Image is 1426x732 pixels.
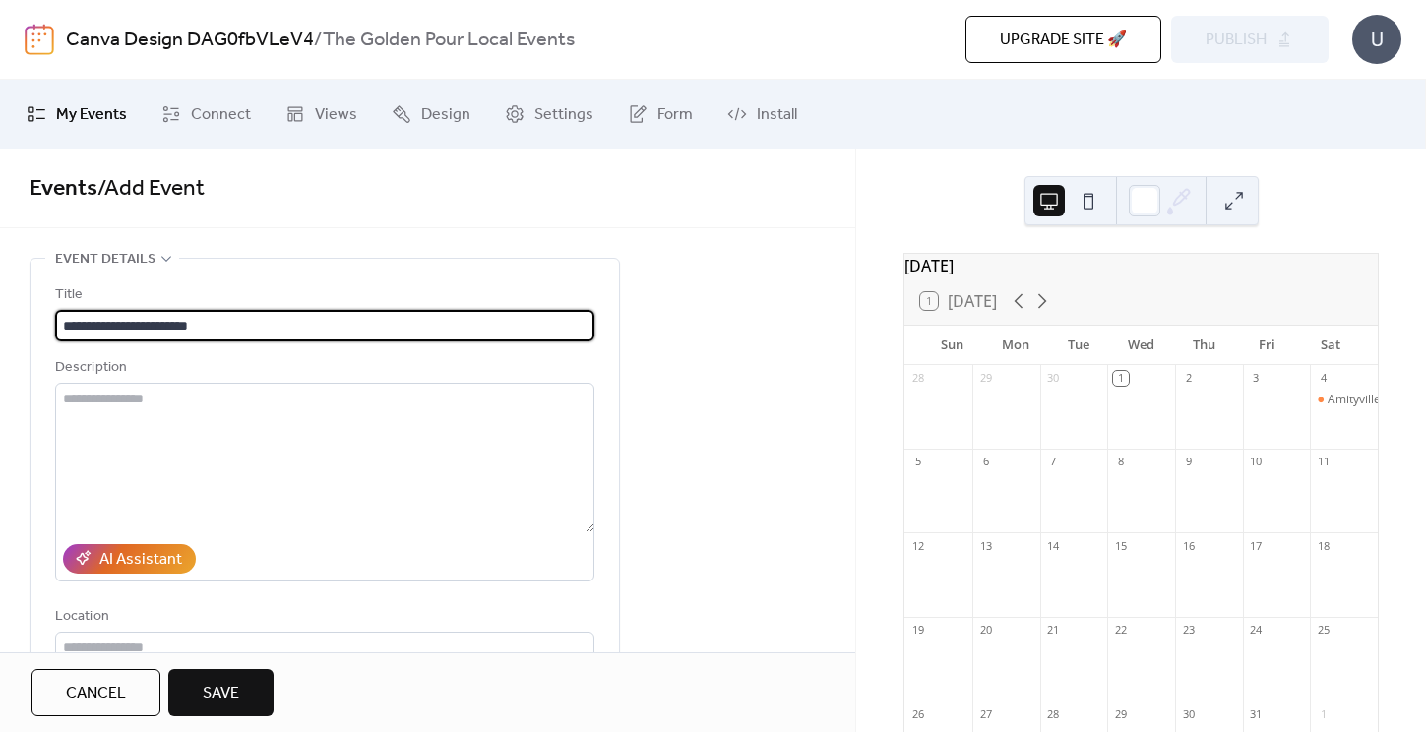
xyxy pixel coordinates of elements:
a: Events [30,167,97,211]
span: Form [657,103,693,127]
div: Mon [983,326,1046,365]
a: My Events [12,88,142,141]
a: Install [713,88,812,141]
div: Tue [1047,326,1110,365]
div: 24 [1249,623,1264,638]
div: 17 [1249,538,1264,553]
b: The Golden Pour Local Events [323,22,575,59]
div: 19 [910,623,925,638]
a: Design [377,88,485,141]
b: / [314,22,323,59]
div: Description [55,356,590,380]
div: 15 [1113,538,1128,553]
div: 4 [1316,371,1331,386]
button: Upgrade site 🚀 [965,16,1161,63]
div: 14 [1046,538,1061,553]
div: Location [55,605,590,629]
div: [DATE] [904,254,1378,277]
div: 30 [1046,371,1061,386]
span: Event details [55,248,155,272]
span: Install [757,103,797,127]
div: Thu [1173,326,1236,365]
div: 23 [1181,623,1196,638]
span: Save [203,682,239,705]
div: Title [55,283,590,307]
div: 25 [1316,623,1331,638]
div: 13 [978,538,993,553]
div: 21 [1046,623,1061,638]
span: Connect [191,103,251,127]
div: 1 [1113,371,1128,386]
img: logo [25,24,54,55]
div: 18 [1316,538,1331,553]
div: 20 [978,623,993,638]
span: Cancel [66,682,126,705]
span: Views [315,103,357,127]
div: 1 [1316,706,1331,721]
div: 7 [1046,455,1061,469]
div: Sun [920,326,983,365]
div: 6 [978,455,993,469]
div: 31 [1249,706,1264,721]
div: 27 [978,706,993,721]
div: Wed [1110,326,1173,365]
div: 12 [910,538,925,553]
div: 10 [1249,455,1264,469]
span: My Events [56,103,127,127]
a: Canva Design DAG0fbVLeV4 [66,22,314,59]
div: 29 [978,371,993,386]
span: / Add Event [97,167,205,211]
div: 29 [1113,706,1128,721]
div: 26 [910,706,925,721]
span: Design [421,103,470,127]
button: AI Assistant [63,544,196,574]
div: 28 [910,371,925,386]
div: 9 [1181,455,1196,469]
div: AI Assistant [99,548,182,572]
button: Save [168,669,274,716]
button: Cancel [31,669,160,716]
div: Sat [1299,326,1362,365]
div: 8 [1113,455,1128,469]
div: Amityville's Haunted Harvest [1310,392,1378,408]
div: 3 [1249,371,1264,386]
a: Settings [490,88,608,141]
div: 5 [910,455,925,469]
a: Views [271,88,372,141]
div: 30 [1181,706,1196,721]
div: U [1352,15,1401,64]
div: 11 [1316,455,1331,469]
div: 2 [1181,371,1196,386]
span: Settings [534,103,593,127]
div: 28 [1046,706,1061,721]
a: Form [613,88,708,141]
div: Fri [1236,326,1299,365]
span: Upgrade site 🚀 [1000,29,1127,52]
div: 22 [1113,623,1128,638]
div: 16 [1181,538,1196,553]
a: Connect [147,88,266,141]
